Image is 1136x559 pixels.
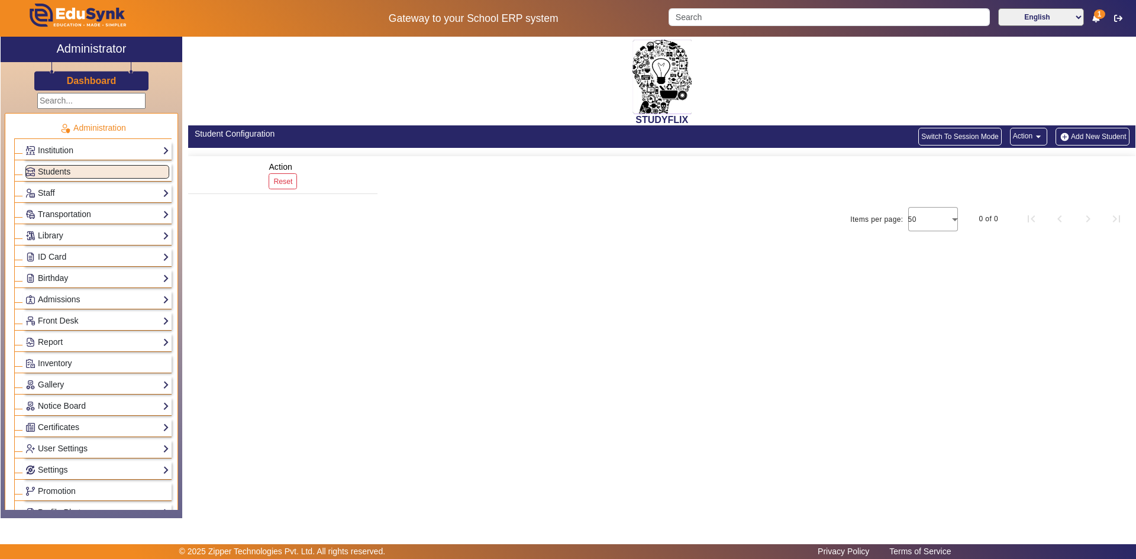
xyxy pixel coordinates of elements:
[26,167,35,176] img: Students.png
[1058,132,1071,142] img: add-new-student.png
[883,544,957,559] a: Terms of Service
[37,93,146,109] input: Search...
[179,545,386,558] p: © 2025 Zipper Technologies Pvt. Ltd. All rights reserved.
[1056,128,1129,146] button: Add New Student
[669,8,989,26] input: Search
[1017,205,1045,233] button: First page
[67,75,117,86] h3: Dashboard
[66,75,117,87] a: Dashboard
[14,122,172,134] p: Administration
[38,486,76,496] span: Promotion
[195,128,656,140] div: Student Configuration
[25,165,169,179] a: Students
[632,40,692,114] img: 2da83ddf-6089-4dce-a9e2-416746467bdd
[25,357,169,370] a: Inventory
[25,484,169,498] a: Promotion
[26,359,35,368] img: Inventory.png
[38,167,70,176] span: Students
[1102,205,1131,233] button: Last page
[291,12,656,25] h5: Gateway to your School ERP system
[57,41,127,56] h2: Administrator
[38,358,72,368] span: Inventory
[1010,128,1047,146] button: Action
[26,487,35,496] img: Branchoperations.png
[1074,205,1102,233] button: Next page
[264,156,301,193] div: Action
[1,37,182,62] a: Administrator
[1032,131,1044,143] mat-icon: arrow_drop_down
[812,544,875,559] a: Privacy Policy
[850,214,903,225] div: Items per page:
[979,213,998,225] div: 0 of 0
[1094,9,1105,19] span: 1
[1045,205,1074,233] button: Previous page
[918,128,1002,146] button: Switch To Session Mode
[60,123,70,134] img: Administration.png
[269,173,297,189] button: Reset
[188,114,1135,125] h2: STUDYFLIX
